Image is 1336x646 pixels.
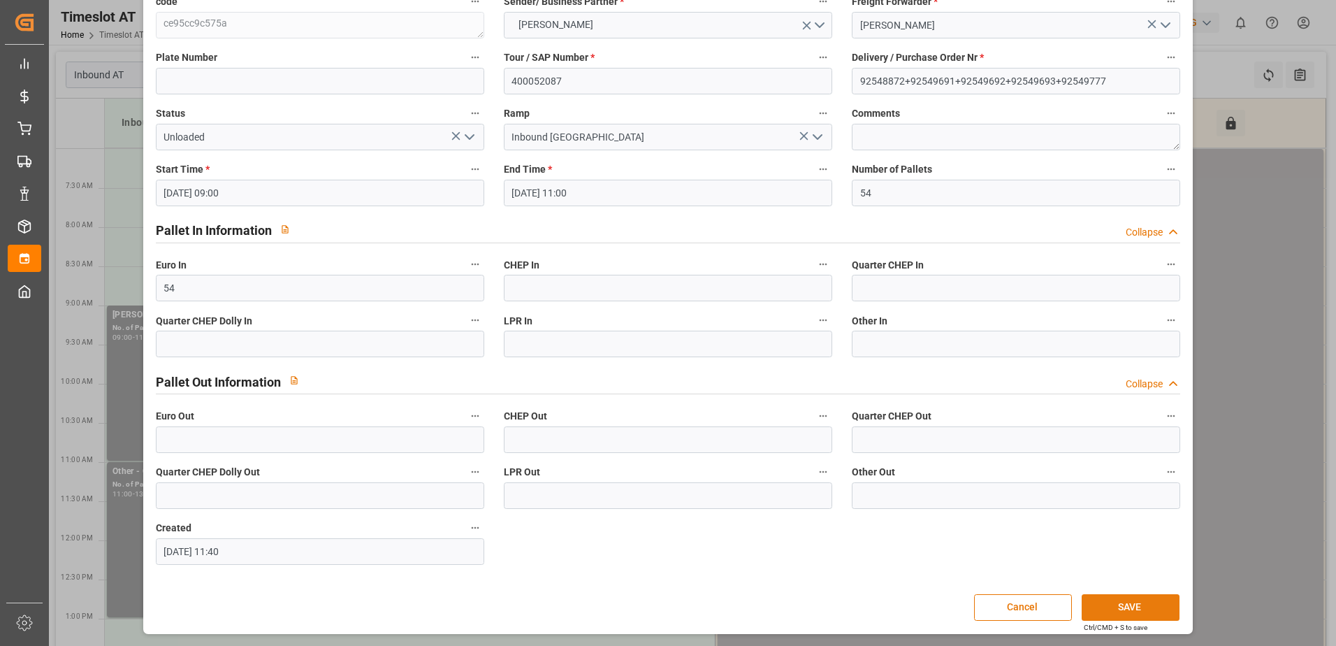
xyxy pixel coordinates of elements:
button: Quarter CHEP Dolly In [466,311,484,329]
span: Other Out [852,465,895,480]
span: End Time [504,162,552,177]
button: CHEP In [814,255,832,273]
button: End Time * [814,160,832,178]
span: Quarter CHEP In [852,258,924,273]
button: Other Out [1162,463,1180,481]
button: CHEP Out [814,407,832,425]
button: Euro Out [466,407,484,425]
span: Quarter CHEP Out [852,409,931,424]
span: Other In [852,314,887,329]
button: Start Time * [466,160,484,178]
span: CHEP Out [504,409,547,424]
span: LPR In [504,314,532,329]
button: Plate Number [466,48,484,66]
button: Created [466,519,484,537]
button: Quarter CHEP Dolly Out [466,463,484,481]
button: Delivery / Purchase Order Nr * [1162,48,1180,66]
button: Tour / SAP Number * [814,48,832,66]
input: Type to search/select [504,124,832,150]
h2: Pallet Out Information [156,373,281,392]
button: Ramp [814,104,832,122]
span: [PERSON_NAME] [511,17,600,32]
button: Number of Pallets [1162,160,1180,178]
button: open menu [458,127,479,148]
button: View description [281,367,307,394]
span: Number of Pallets [852,162,932,177]
input: Select Freight Forwarder [852,12,1180,38]
button: View description [272,216,298,243]
span: Euro In [156,258,187,273]
button: SAVE [1082,594,1179,621]
button: Comments [1162,104,1180,122]
button: Euro In [466,255,484,273]
button: Quarter CHEP Out [1162,407,1180,425]
input: DD-MM-YYYY HH:MM [156,180,484,206]
span: Quarter CHEP Dolly In [156,314,252,329]
span: Tour / SAP Number [504,50,595,65]
span: Quarter CHEP Dolly Out [156,465,260,480]
span: CHEP In [504,258,539,273]
button: open menu [504,12,832,38]
button: LPR Out [814,463,832,481]
span: Ramp [504,106,530,121]
button: open menu [806,127,827,148]
div: Collapse [1126,377,1163,392]
span: Plate Number [156,50,217,65]
input: Type to search/select [156,124,484,150]
span: Comments [852,106,900,121]
button: LPR In [814,311,832,329]
span: LPR Out [504,465,540,480]
span: Euro Out [156,409,194,424]
button: open menu [1154,15,1175,36]
span: Created [156,521,191,536]
input: DD-MM-YYYY HH:MM [156,538,484,565]
button: Cancel [974,594,1072,621]
button: Other In [1162,311,1180,329]
textarea: ce95cc9c575a [156,12,484,38]
div: Ctrl/CMD + S to save [1084,622,1147,633]
div: Collapse [1126,225,1163,240]
button: Status [466,104,484,122]
h2: Pallet In Information [156,221,272,240]
input: DD-MM-YYYY HH:MM [504,180,832,206]
span: Status [156,106,185,121]
span: Delivery / Purchase Order Nr [852,50,984,65]
span: Start Time [156,162,210,177]
button: Quarter CHEP In [1162,255,1180,273]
